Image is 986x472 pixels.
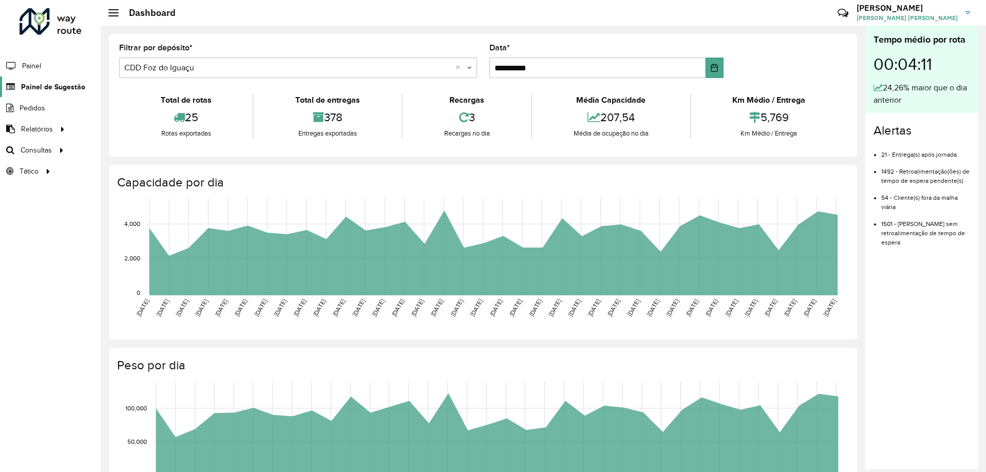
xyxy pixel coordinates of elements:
text: [DATE] [135,298,150,317]
div: Km Médio / Entrega [694,94,844,106]
span: [PERSON_NAME] [PERSON_NAME] [857,13,958,23]
h4: Alertas [874,123,970,138]
span: Consultas [21,145,52,156]
text: [DATE] [312,298,327,317]
div: 00:04:11 [874,47,970,82]
text: [DATE] [704,298,719,317]
text: [DATE] [567,298,582,317]
text: [DATE] [626,298,641,317]
text: [DATE] [175,298,189,317]
text: [DATE] [586,298,601,317]
text: [DATE] [685,298,699,317]
li: 1492 - Retroalimentação(ões) de tempo de espera pendente(s) [881,159,970,185]
text: 50,000 [127,439,147,445]
h4: Peso por dia [117,358,847,373]
div: 25 [122,106,250,128]
li: 1501 - [PERSON_NAME] sem retroalimentação de tempo de espera [881,212,970,247]
div: Total de rotas [122,94,250,106]
h4: Capacidade por dia [117,175,847,190]
span: Tático [20,166,39,177]
li: 54 - Cliente(s) fora da malha viária [881,185,970,212]
label: Filtrar por depósito [119,42,193,54]
div: Km Médio / Entrega [694,128,844,139]
div: 24,26% maior que o dia anterior [874,82,970,106]
text: [DATE] [802,298,817,317]
text: [DATE] [665,298,680,317]
h3: [PERSON_NAME] [857,3,958,13]
text: [DATE] [371,298,386,317]
div: 207,54 [535,106,687,128]
div: 5,769 [694,106,844,128]
a: Contato Rápido [832,2,854,24]
text: [DATE] [527,298,542,317]
div: Média de ocupação no dia [535,128,687,139]
text: [DATE] [214,298,229,317]
div: Total de entregas [256,94,399,106]
li: 21 - Entrega(s) após jornada [881,142,970,159]
text: 2,000 [124,255,140,261]
div: Média Capacidade [535,94,687,106]
div: 3 [405,106,528,128]
div: Rotas exportadas [122,128,250,139]
div: Recargas [405,94,528,106]
text: [DATE] [822,298,837,317]
text: [DATE] [763,298,778,317]
button: Choose Date [706,58,724,78]
text: 4,000 [124,220,140,227]
div: Recargas no dia [405,128,528,139]
text: [DATE] [273,298,288,317]
text: [DATE] [783,298,798,317]
text: [DATE] [233,298,248,317]
div: Entregas exportadas [256,128,399,139]
div: Tempo médio por rota [874,33,970,47]
text: [DATE] [429,298,444,317]
text: [DATE] [488,298,503,317]
text: 100,000 [125,405,147,411]
text: [DATE] [646,298,660,317]
span: Pedidos [20,103,45,114]
span: Painel [22,61,41,71]
text: [DATE] [724,298,739,317]
span: Painel de Sugestão [21,82,85,92]
label: Data [489,42,510,54]
text: [DATE] [331,298,346,317]
text: [DATE] [351,298,366,317]
text: [DATE] [155,298,170,317]
text: [DATE] [194,298,209,317]
text: [DATE] [547,298,562,317]
span: Relatórios [21,124,53,135]
h2: Dashboard [119,7,176,18]
text: [DATE] [469,298,484,317]
text: 0 [137,289,140,296]
text: [DATE] [606,298,621,317]
text: [DATE] [390,298,405,317]
div: 378 [256,106,399,128]
text: [DATE] [253,298,268,317]
span: Clear all [456,62,464,74]
text: [DATE] [410,298,425,317]
text: [DATE] [449,298,464,317]
text: [DATE] [744,298,759,317]
text: [DATE] [292,298,307,317]
text: [DATE] [508,298,523,317]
